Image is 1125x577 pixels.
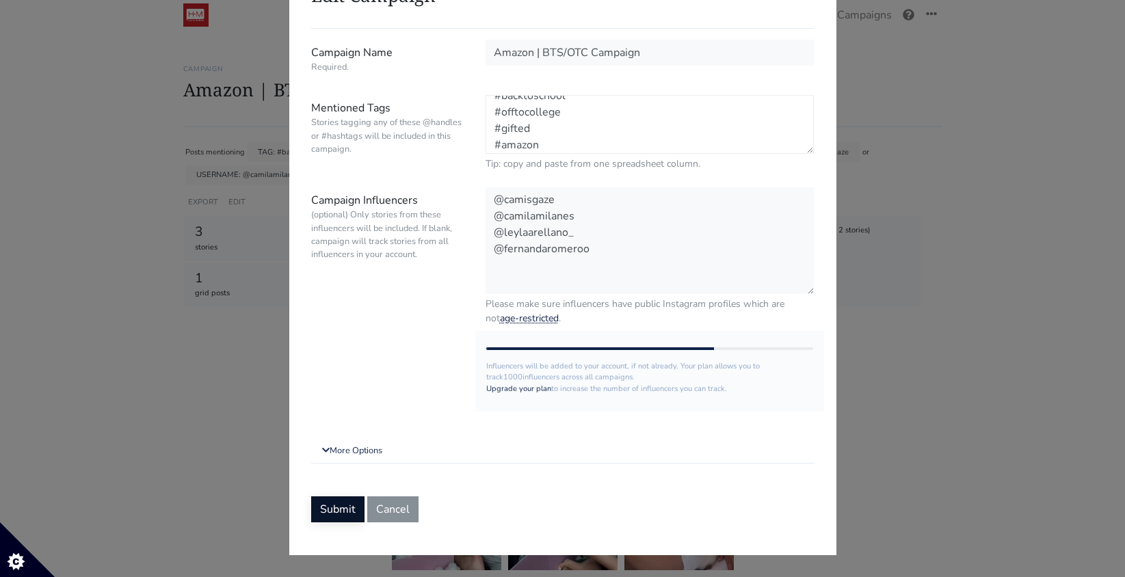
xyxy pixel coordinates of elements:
input: Campaign Name [486,40,815,66]
textarea: @camisgaze @camilamilanes @leylaarellano_ @fernandaromeroo [486,187,815,294]
a: More Options [311,439,815,464]
p: to increase the number of influencers you can track. [486,384,814,395]
small: (optional) Only stories from these influencers will be included. If blank, campaign will track st... [311,209,465,261]
small: Stories tagging any of these @handles or #hashtags will be included in this campaign. [311,116,465,156]
textarea: #backtoschool #offtocollege #gifted @amazon #regresoaclases [486,95,815,154]
label: Campaign Name [301,40,475,79]
button: Submit [311,496,365,522]
a: age-restricted [500,312,559,325]
div: Influencers will be added to your account, if not already. Your plan allows you to track influenc... [475,331,825,412]
a: Upgrade your plan [486,384,551,394]
label: Campaign Influencers [301,187,475,325]
button: Cancel [367,496,419,522]
small: Please make sure influencers have public Instagram profiles which are not . [486,297,815,325]
small: Required. [311,61,465,74]
small: Tip: copy and paste from one spreadsheet column. [486,157,815,171]
label: Mentioned Tags [301,95,475,171]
